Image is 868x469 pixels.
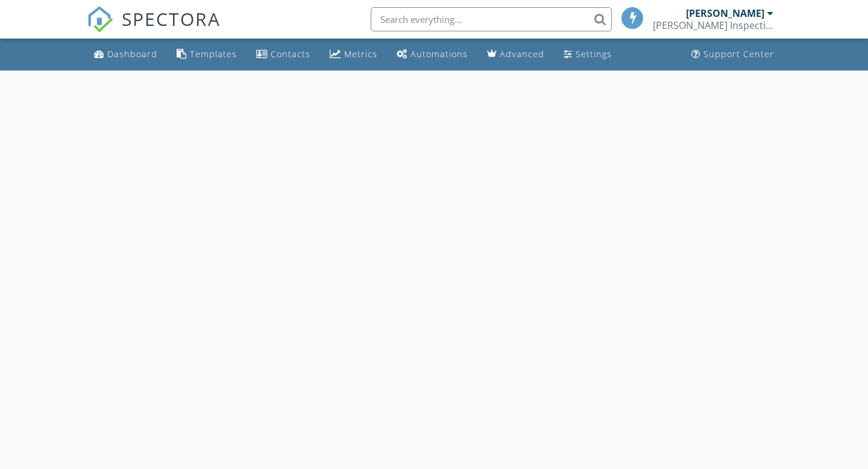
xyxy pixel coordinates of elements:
[89,43,162,66] a: Dashboard
[122,6,221,31] span: SPECTORA
[559,43,617,66] a: Settings
[482,43,549,66] a: Advanced
[107,48,157,60] div: Dashboard
[410,48,468,60] div: Automations
[703,48,774,60] div: Support Center
[87,6,113,33] img: The Best Home Inspection Software - Spectora
[653,19,773,31] div: Lucas Inspection Services
[325,43,382,66] a: Metrics
[172,43,242,66] a: Templates
[576,48,612,60] div: Settings
[190,48,237,60] div: Templates
[392,43,473,66] a: Automations (Basic)
[251,43,315,66] a: Contacts
[87,16,221,42] a: SPECTORA
[686,7,764,19] div: [PERSON_NAME]
[687,43,779,66] a: Support Center
[344,48,377,60] div: Metrics
[371,7,612,31] input: Search everything...
[500,48,544,60] div: Advanced
[271,48,310,60] div: Contacts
